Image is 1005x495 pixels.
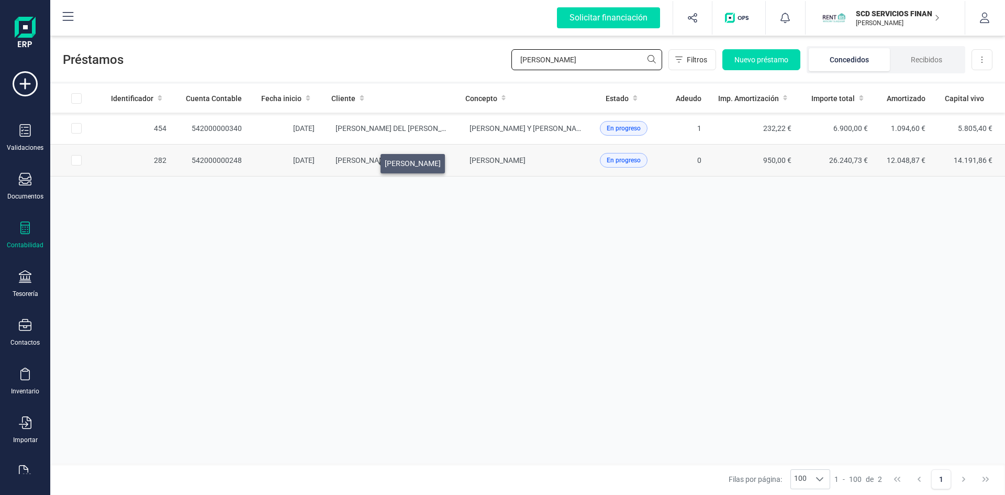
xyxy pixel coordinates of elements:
[71,93,82,104] div: All items unselected
[250,145,323,177] td: [DATE]
[511,49,662,70] input: Buscar...
[111,93,153,104] span: Identificador
[607,156,641,165] span: En progreso
[834,474,882,485] div: -
[381,154,445,173] div: [PERSON_NAME]
[934,113,1005,145] td: 5.805,40 €
[876,145,934,177] td: 12.048,87 €
[976,469,996,489] button: Last Page
[856,19,940,27] p: [PERSON_NAME]
[945,93,984,104] span: Capital vivo
[470,124,646,133] span: [PERSON_NAME] Y [PERSON_NAME] [PERSON_NAME]
[250,113,323,145] td: [DATE]
[887,469,907,489] button: First Page
[261,93,301,104] span: Fecha inicio
[676,93,701,104] span: Adeudo
[657,145,710,177] td: 0
[336,156,392,164] span: [PERSON_NAME]
[465,93,497,104] span: Concepto
[13,436,38,444] div: Importar
[336,124,464,133] span: [PERSON_NAME] DEL [PERSON_NAME]
[876,113,934,145] td: 1.094,60 €
[668,49,716,70] button: Filtros
[544,1,673,35] button: Solicitar financiación
[11,387,39,395] div: Inventario
[791,470,810,489] span: 100
[909,469,929,489] button: Previous Page
[710,145,800,177] td: 950,00 €
[719,1,759,35] button: Logo de OPS
[856,8,940,19] p: SCD SERVICIOS FINANCIEROS SL
[10,338,40,347] div: Contactos
[103,113,175,145] td: 454
[729,469,830,489] div: Filas por página:
[734,54,788,65] span: Nuevo préstamo
[866,474,874,485] span: de
[175,145,250,177] td: 542000000248
[175,113,250,145] td: 542000000340
[878,474,882,485] span: 2
[63,51,511,68] span: Préstamos
[822,6,845,29] img: SC
[800,113,876,145] td: 6.900,00 €
[103,145,175,177] td: 282
[687,54,707,65] span: Filtros
[811,93,855,104] span: Importe total
[849,474,862,485] span: 100
[13,290,38,298] div: Tesorería
[557,7,660,28] div: Solicitar financiación
[470,156,526,164] span: [PERSON_NAME]
[818,1,952,35] button: SCSCD SERVICIOS FINANCIEROS SL[PERSON_NAME]
[954,469,974,489] button: Next Page
[710,113,800,145] td: 232,22 €
[657,113,710,145] td: 1
[186,93,242,104] span: Cuenta Contable
[931,469,951,489] button: Page 1
[934,145,1005,177] td: 14.191,86 €
[7,144,43,152] div: Validaciones
[718,93,779,104] span: Imp. Amortización
[725,13,753,23] img: Logo de OPS
[7,241,43,249] div: Contabilidad
[809,48,890,71] li: Concedidos
[606,93,629,104] span: Estado
[71,155,82,166] div: Row Selected 9be54335-625b-47a3-9242-0ea898b77f8c
[722,49,800,70] button: Nuevo préstamo
[15,17,36,50] img: Logo Finanedi
[800,145,876,177] td: 26.240,73 €
[607,124,641,133] span: En progreso
[890,48,963,71] li: Recibidos
[834,474,839,485] span: 1
[71,123,82,134] div: Row Selected 6599c967-764c-4549-b952-354944343c58
[331,93,355,104] span: Cliente
[7,192,43,201] div: Documentos
[887,93,925,104] span: Amortizado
